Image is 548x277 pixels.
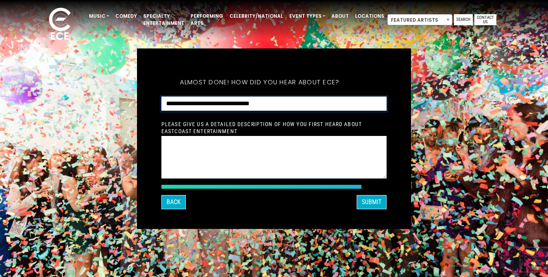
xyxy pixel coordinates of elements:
[226,9,286,23] a: Celebrity/National
[40,6,80,44] img: ece_new_logo_whitev2-1.png
[352,9,387,23] a: Locations
[86,9,112,23] a: Music
[140,9,187,30] a: Specialty Entertainment
[357,195,387,209] button: SUBMIT
[161,121,387,135] label: Please give us a detailed description of how you first heard about EastCoast Entertainment
[474,14,496,25] a: Contact Us
[187,9,226,30] a: Performing Arts
[161,97,387,111] select: How did you hear about ECE
[387,14,452,25] span: Featured Artists
[286,9,328,23] a: Event Types
[328,9,352,23] a: About
[388,15,452,26] span: Featured Artists
[454,14,473,25] a: Search
[112,9,140,23] a: Comedy
[161,195,186,209] button: Back
[161,68,358,97] h5: Almost done! How did you hear about ECE?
